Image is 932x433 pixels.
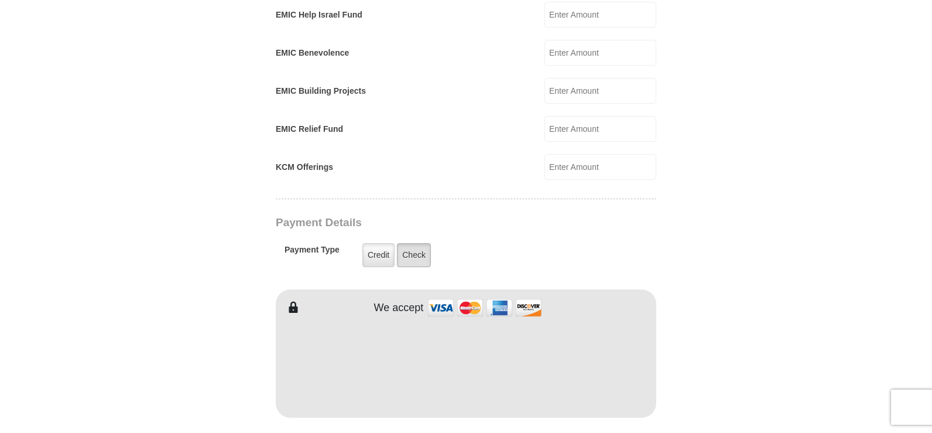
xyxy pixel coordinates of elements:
label: EMIC Help Israel Fund [276,9,362,21]
h5: Payment Type [285,245,340,261]
input: Enter Amount [544,40,656,66]
label: EMIC Relief Fund [276,123,343,135]
label: Check [397,243,431,267]
img: credit cards accepted [426,295,543,321]
input: Enter Amount [544,154,656,180]
input: Enter Amount [544,116,656,142]
label: KCM Offerings [276,161,333,173]
h3: Payment Details [276,216,574,230]
input: Enter Amount [544,2,656,28]
label: EMIC Building Projects [276,85,366,97]
input: Enter Amount [544,78,656,104]
label: Credit [362,243,395,267]
h4: We accept [374,302,424,315]
label: EMIC Benevolence [276,47,349,59]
